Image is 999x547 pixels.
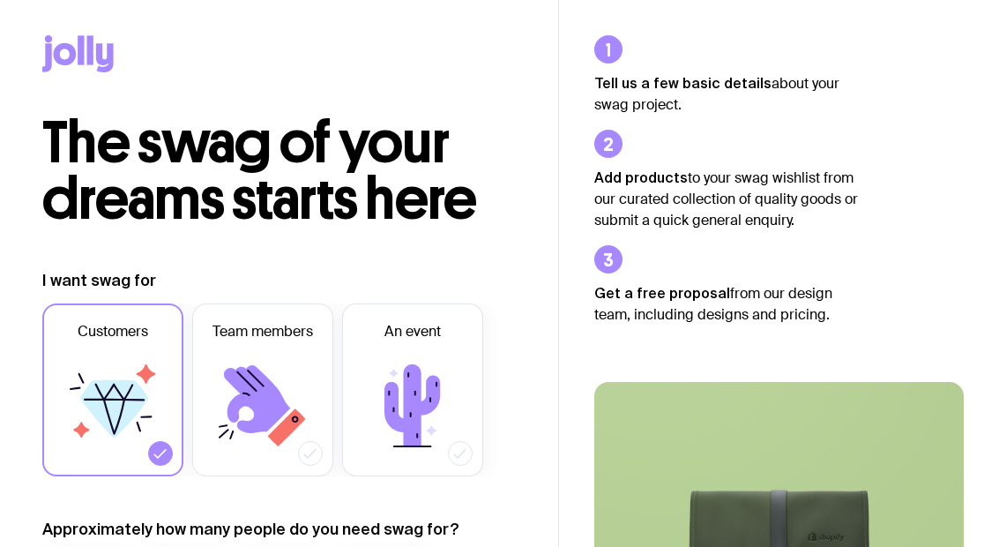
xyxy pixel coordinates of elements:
span: An event [384,321,441,342]
strong: Add products [594,169,688,185]
strong: Tell us a few basic details [594,75,772,91]
span: Customers [78,321,148,342]
strong: Get a free proposal [594,285,730,301]
label: Approximately how many people do you need swag for? [42,519,459,540]
p: about your swag project. [594,72,859,116]
p: to your swag wishlist from our curated collection of quality goods or submit a quick general enqu... [594,167,859,231]
span: Team members [212,321,313,342]
p: from our design team, including designs and pricing. [594,282,859,326]
label: I want swag for [42,270,156,291]
span: The swag of your dreams starts here [42,108,477,234]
